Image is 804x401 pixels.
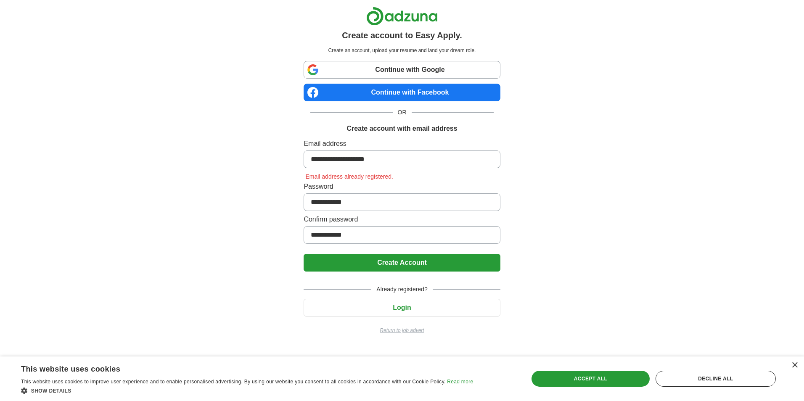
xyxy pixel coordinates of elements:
span: OR [393,108,412,117]
button: Create Account [304,254,500,272]
a: Return to job advert [304,327,500,334]
span: Email address already registered. [304,173,395,180]
p: Create an account, upload your resume and land your dream role. [305,47,498,54]
span: This website uses cookies to improve user experience and to enable personalised advertising. By u... [21,379,446,385]
label: Confirm password [304,214,500,224]
div: Accept all [532,371,649,387]
label: Password [304,182,500,192]
button: Login [304,299,500,317]
a: Continue with Facebook [304,84,500,101]
div: This website uses cookies [21,361,452,374]
label: Email address [304,139,500,149]
span: Already registered? [371,285,432,294]
a: Login [304,304,500,311]
img: Adzuna logo [366,7,438,26]
div: Close [791,362,798,369]
h1: Create account with email address [346,124,457,134]
div: Decline all [656,371,776,387]
a: Continue with Google [304,61,500,79]
h1: Create account to Easy Apply. [342,29,462,42]
span: Show details [31,388,71,394]
div: Show details [21,386,473,395]
a: Read more, opens a new window [447,379,473,385]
